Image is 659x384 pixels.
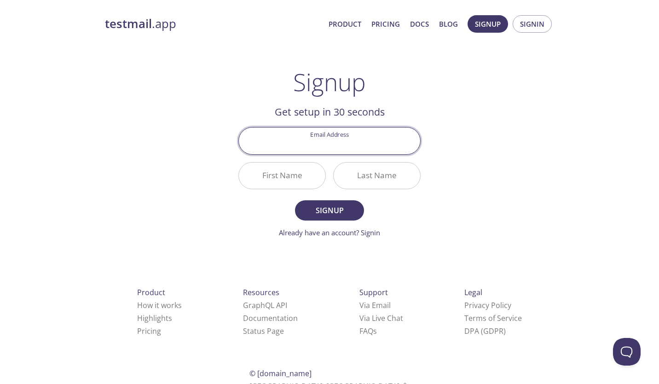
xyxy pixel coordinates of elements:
[295,200,364,221] button: Signup
[243,300,287,310] a: GraphQL API
[464,287,482,297] span: Legal
[520,18,544,30] span: Signin
[329,18,361,30] a: Product
[249,368,312,378] span: © [DOMAIN_NAME]
[137,300,182,310] a: How it works
[105,16,152,32] strong: testmail
[439,18,458,30] a: Blog
[468,15,508,33] button: Signup
[137,287,165,297] span: Product
[410,18,429,30] a: Docs
[305,204,354,217] span: Signup
[293,68,366,96] h1: Signup
[238,104,421,120] h2: Get setup in 30 seconds
[371,18,400,30] a: Pricing
[137,326,161,336] a: Pricing
[243,313,298,323] a: Documentation
[475,18,501,30] span: Signup
[359,313,403,323] a: Via Live Chat
[359,300,391,310] a: Via Email
[359,326,377,336] a: FAQ
[359,287,388,297] span: Support
[464,326,506,336] a: DPA (GDPR)
[373,326,377,336] span: s
[464,300,511,310] a: Privacy Policy
[464,313,522,323] a: Terms of Service
[137,313,172,323] a: Highlights
[243,287,279,297] span: Resources
[105,16,321,32] a: testmail.app
[243,326,284,336] a: Status Page
[279,228,380,237] a: Already have an account? Signin
[513,15,552,33] button: Signin
[613,338,641,366] iframe: Help Scout Beacon - Open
